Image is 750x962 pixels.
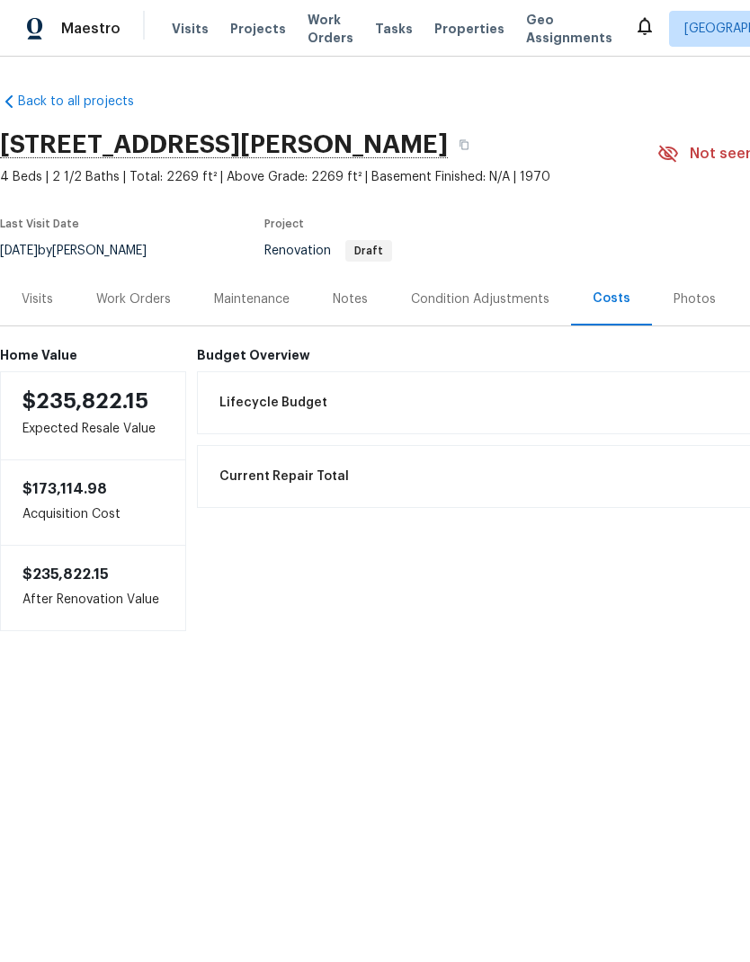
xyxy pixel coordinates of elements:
span: $235,822.15 [22,567,109,582]
span: Maestro [61,20,121,38]
span: Current Repair Total [219,468,349,485]
span: $173,114.98 [22,482,107,496]
div: Visits [22,290,53,308]
span: Project [264,218,304,229]
span: Work Orders [308,11,353,47]
div: Notes [333,290,368,308]
span: Lifecycle Budget [219,394,327,412]
span: $235,822.15 [22,390,148,412]
div: Photos [674,290,716,308]
span: Visits [172,20,209,38]
div: Costs [593,289,630,307]
div: Maintenance [214,290,290,308]
button: Copy Address [448,129,480,161]
div: Condition Adjustments [411,290,549,308]
div: Work Orders [96,290,171,308]
span: Tasks [375,22,413,35]
span: Geo Assignments [526,11,612,47]
span: Projects [230,20,286,38]
span: Properties [434,20,504,38]
span: Renovation [264,245,392,257]
span: Draft [347,245,390,256]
